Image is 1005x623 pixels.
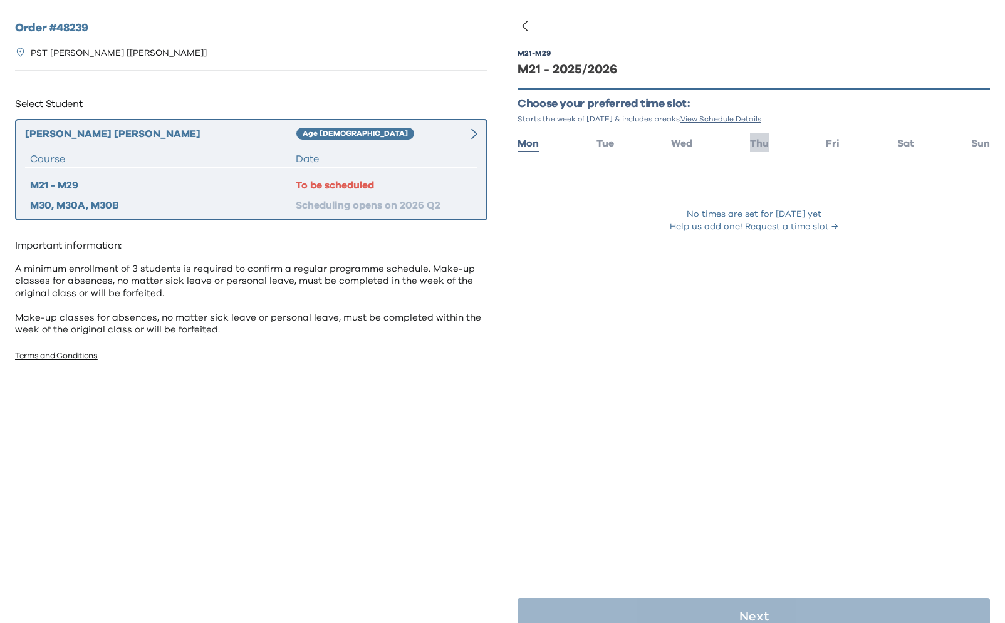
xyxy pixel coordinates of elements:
span: Fri [826,138,840,148]
span: Wed [671,138,692,148]
span: Sun [971,138,990,148]
div: M21 - 2025/2026 [518,61,990,78]
a: Terms and Conditions [15,352,98,360]
span: Mon [518,138,539,148]
p: Help us add one! [670,220,838,233]
h2: Order # 48239 [15,20,487,37]
div: Date [296,152,472,167]
p: Next [739,610,769,623]
p: No times are set for [DATE] yet [687,208,821,220]
div: [PERSON_NAME] [PERSON_NAME] [25,126,296,142]
span: Sat [897,138,914,148]
div: Scheduling opens on 2026 Q2 [296,198,472,213]
div: M21 - M29 [30,178,296,193]
p: Select Student [15,94,487,114]
p: Important information: [15,235,487,255]
p: A minimum enrollment of 3 students is required to confirm a regular programme schedule. Make-up c... [15,263,487,336]
div: M21 - M29 [518,48,551,58]
div: Course [30,152,296,167]
span: Tue [596,138,614,148]
p: Choose your preferred time slot: [518,97,990,111]
p: PST [PERSON_NAME] [[PERSON_NAME]] [31,47,207,60]
div: M30, M30A, M30B [30,198,296,213]
button: Request a time slot → [745,220,838,233]
span: Thu [750,138,769,148]
div: Age [DEMOGRAPHIC_DATA] [296,128,414,140]
div: To be scheduled [296,178,472,193]
span: View Schedule Details [680,115,761,123]
p: Starts the week of [DATE] & includes breaks. [518,114,990,124]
